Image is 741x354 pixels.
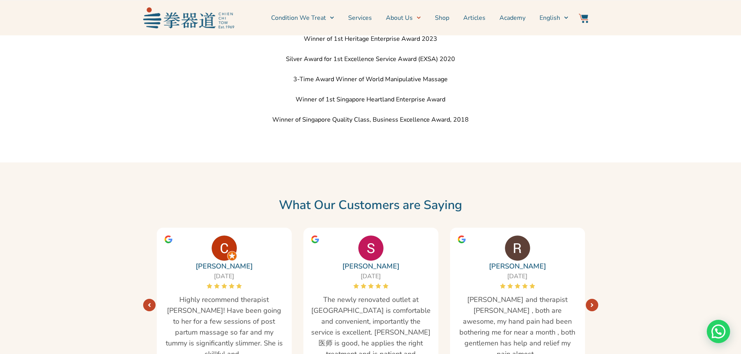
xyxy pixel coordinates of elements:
img: Roy Chan [505,235,530,261]
p: Winner of Singapore Quality Class, Business Excellence Award, 2018 [147,115,594,124]
a: [PERSON_NAME] [196,261,253,272]
nav: Menu [238,8,569,28]
a: [PERSON_NAME] [342,261,399,272]
p: Winner of 1st Heritage Enterprise Award 2023 [147,34,594,44]
a: Services [348,8,372,28]
a: Next [586,299,598,311]
span: [DATE] [507,272,527,281]
a: About Us [386,8,421,28]
a: Next [143,299,156,311]
img: Cherine Ng [212,235,237,261]
img: Sharon Lim [358,235,384,261]
p: 3-Time Award Winner of World Manipulative Massage [147,75,594,84]
div: Need help? WhatsApp contact [707,320,730,343]
span: English [540,13,560,23]
span: [DATE] [214,272,234,281]
a: Academy [499,8,526,28]
a: Articles [463,8,485,28]
a: Condition We Treat [271,8,334,28]
p: Silver Award for 1st Excellence Service Award (EXSA) 2020 [147,54,594,64]
p: Winner of 1st Singapore Heartland Enterprise Award [147,95,594,104]
span: [DATE] [361,272,381,281]
img: Website Icon-03 [579,14,588,23]
h2: What Our Customers are Saying [147,197,594,213]
a: [PERSON_NAME] [489,261,546,272]
a: Shop [435,8,449,28]
a: Switch to English [540,8,568,28]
